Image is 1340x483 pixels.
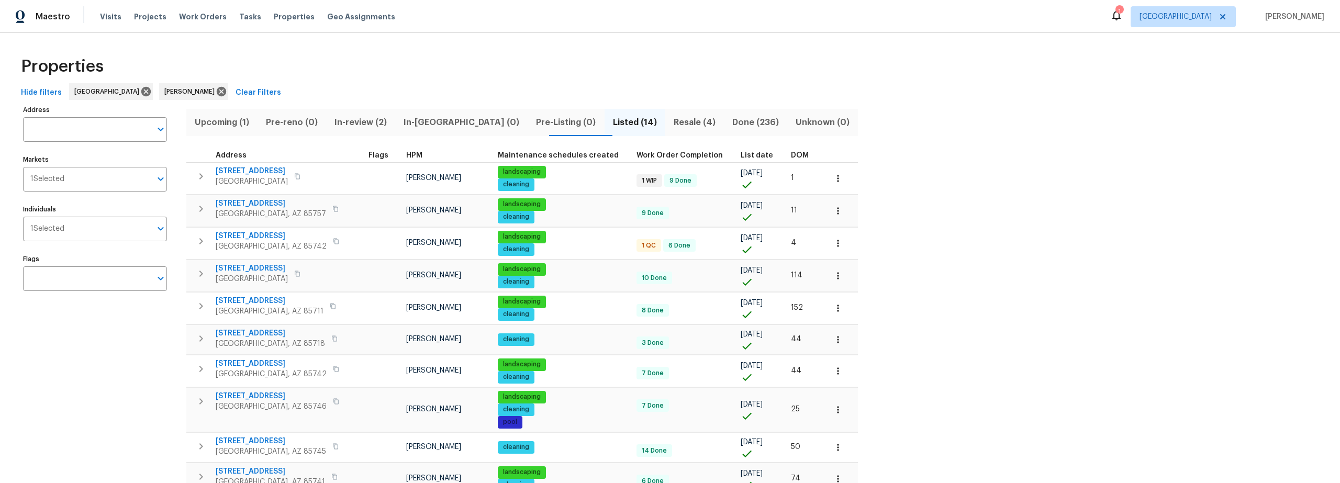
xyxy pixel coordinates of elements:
[216,274,288,284] span: [GEOGRAPHIC_DATA]
[406,443,461,451] span: [PERSON_NAME]
[153,172,168,186] button: Open
[499,468,545,477] span: landscaping
[534,115,598,130] span: Pre-Listing (0)
[327,12,395,22] span: Geo Assignments
[216,198,326,209] span: [STREET_ADDRESS]
[21,61,104,72] span: Properties
[499,373,533,381] span: cleaning
[791,304,803,311] span: 152
[499,310,533,319] span: cleaning
[236,86,281,99] span: Clear Filters
[741,299,763,307] span: [DATE]
[741,439,763,446] span: [DATE]
[30,175,64,184] span: 1 Selected
[406,272,461,279] span: [PERSON_NAME]
[638,176,661,185] span: 1 WIP
[332,115,389,130] span: In-review (2)
[134,12,166,22] span: Projects
[791,475,800,482] span: 74
[216,391,327,401] span: [STREET_ADDRESS]
[791,174,794,182] span: 1
[216,209,326,219] span: [GEOGRAPHIC_DATA], AZ 85757
[406,239,461,246] span: [PERSON_NAME]
[159,83,228,100] div: [PERSON_NAME]
[741,234,763,242] span: [DATE]
[499,232,545,241] span: landscaping
[794,115,852,130] span: Unknown (0)
[499,405,533,414] span: cleaning
[216,369,327,379] span: [GEOGRAPHIC_DATA], AZ 85742
[741,267,763,274] span: [DATE]
[499,297,545,306] span: landscaping
[153,221,168,236] button: Open
[499,335,533,344] span: cleaning
[499,277,533,286] span: cleaning
[179,12,227,22] span: Work Orders
[498,152,619,159] span: Maintenance schedules created
[216,401,327,412] span: [GEOGRAPHIC_DATA], AZ 85746
[791,335,801,343] span: 44
[406,304,461,311] span: [PERSON_NAME]
[406,335,461,343] span: [PERSON_NAME]
[36,12,70,22] span: Maestro
[791,367,801,374] span: 44
[216,328,325,339] span: [STREET_ADDRESS]
[406,475,461,482] span: [PERSON_NAME]
[638,446,671,455] span: 14 Done
[406,406,461,413] span: [PERSON_NAME]
[664,241,695,250] span: 6 Done
[216,241,327,252] span: [GEOGRAPHIC_DATA], AZ 85742
[1115,6,1123,17] div: 1
[1140,12,1212,22] span: [GEOGRAPHIC_DATA]
[499,245,533,254] span: cleaning
[741,202,763,209] span: [DATE]
[216,231,327,241] span: [STREET_ADDRESS]
[401,115,521,130] span: In-[GEOGRAPHIC_DATA] (0)
[69,83,153,100] div: [GEOGRAPHIC_DATA]
[638,369,668,378] span: 7 Done
[499,392,545,401] span: landscaping
[193,115,251,130] span: Upcoming (1)
[216,176,288,187] span: [GEOGRAPHIC_DATA]
[638,274,671,283] span: 10 Done
[23,206,167,212] label: Individuals
[100,12,121,22] span: Visits
[672,115,718,130] span: Resale (4)
[741,152,773,159] span: List date
[791,406,800,413] span: 25
[791,207,797,214] span: 11
[153,271,168,286] button: Open
[239,13,261,20] span: Tasks
[21,86,62,99] span: Hide filters
[30,224,64,233] span: 1 Selected
[231,83,285,103] button: Clear Filters
[216,306,323,317] span: [GEOGRAPHIC_DATA], AZ 85711
[23,256,167,262] label: Flags
[216,358,327,369] span: [STREET_ADDRESS]
[164,86,219,97] span: [PERSON_NAME]
[499,167,545,176] span: landscaping
[1261,12,1324,22] span: [PERSON_NAME]
[611,115,659,130] span: Listed (14)
[216,436,326,446] span: [STREET_ADDRESS]
[216,296,323,306] span: [STREET_ADDRESS]
[406,207,461,214] span: [PERSON_NAME]
[264,115,320,130] span: Pre-reno (0)
[638,339,668,347] span: 3 Done
[216,466,325,477] span: [STREET_ADDRESS]
[665,176,696,185] span: 9 Done
[274,12,315,22] span: Properties
[74,86,143,97] span: [GEOGRAPHIC_DATA]
[216,152,247,159] span: Address
[791,272,802,279] span: 114
[636,152,723,159] span: Work Order Completion
[638,209,668,218] span: 9 Done
[791,239,796,246] span: 4
[499,360,545,369] span: landscaping
[406,367,461,374] span: [PERSON_NAME]
[499,212,533,221] span: cleaning
[791,443,800,451] span: 50
[741,401,763,408] span: [DATE]
[638,241,660,250] span: 1 QC
[406,174,461,182] span: [PERSON_NAME]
